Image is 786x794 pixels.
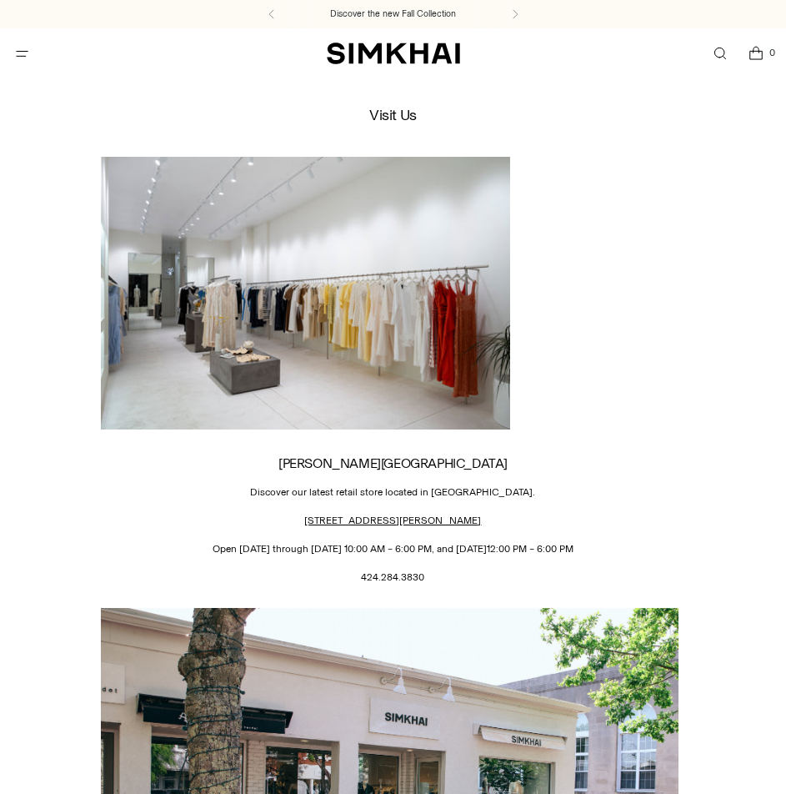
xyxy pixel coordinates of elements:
p: Discover our latest retail store located in [GEOGRAPHIC_DATA]. [101,485,684,500]
a: SIMKHAI [327,42,460,66]
p: 424.284.3830 [101,570,684,585]
h1: Visit Us [369,107,416,123]
a: [STREET_ADDRESS][PERSON_NAME] [304,515,481,526]
a: Open cart modal [738,37,773,71]
span: 12:00 PM – 6:00 PM [487,543,573,555]
button: Open menu modal [5,37,39,71]
a: Open search modal [703,37,737,71]
span: 0 [764,45,779,60]
p: Open [DATE] through [DATE] 10:00 AM – 6:00 PM, and [DATE] [101,541,684,556]
h2: [PERSON_NAME][GEOGRAPHIC_DATA] [101,456,684,471]
a: Discover the new Fall Collection [330,8,456,21]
